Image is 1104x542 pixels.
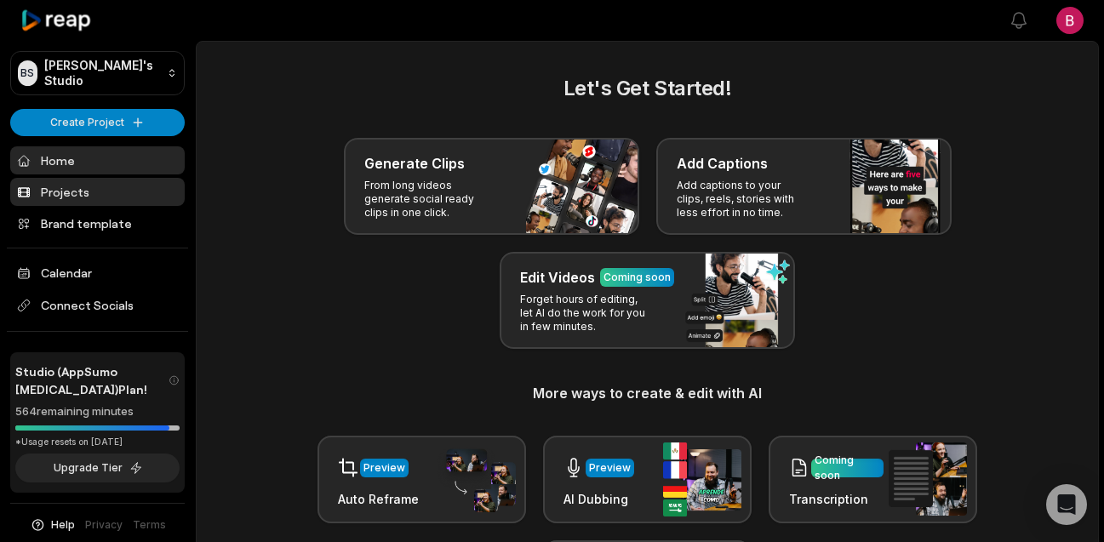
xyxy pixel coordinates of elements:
a: Privacy [85,517,123,533]
div: BS [18,60,37,86]
a: Brand template [10,209,185,237]
div: 564 remaining minutes [15,403,180,420]
h2: Let's Get Started! [217,73,1078,104]
div: Preview [589,460,631,476]
div: Open Intercom Messenger [1046,484,1087,525]
a: Calendar [10,259,185,287]
h3: Transcription [789,490,884,508]
p: Add captions to your clips, reels, stories with less effort in no time. [677,179,809,220]
div: Coming soon [815,453,880,483]
span: Connect Socials [10,290,185,321]
h3: More ways to create & edit with AI [217,383,1078,403]
img: ai_dubbing.png [663,442,741,516]
h3: Generate Clips [364,153,465,174]
a: Terms [133,517,166,533]
p: [PERSON_NAME]'s Studio [44,58,160,88]
p: From long videos generate social ready clips in one click. [364,179,496,220]
button: Upgrade Tier [15,454,180,482]
img: auto_reframe.png [438,447,516,513]
span: Studio (AppSumo [MEDICAL_DATA]) Plan! [15,362,169,398]
button: Help [30,517,75,533]
div: *Usage resets on [DATE] [15,436,180,448]
p: Forget hours of editing, let AI do the work for you in few minutes. [520,293,652,334]
button: Create Project [10,109,185,136]
a: Projects [10,178,185,206]
img: transcription.png [889,442,967,516]
h3: Edit Videos [520,267,595,288]
a: Home [10,146,185,174]
div: Preview [363,460,405,476]
h3: AI Dubbing [563,490,634,508]
div: Coming soon [603,270,671,285]
h3: Add Captions [677,153,768,174]
span: Help [51,517,75,533]
h3: Auto Reframe [338,490,419,508]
